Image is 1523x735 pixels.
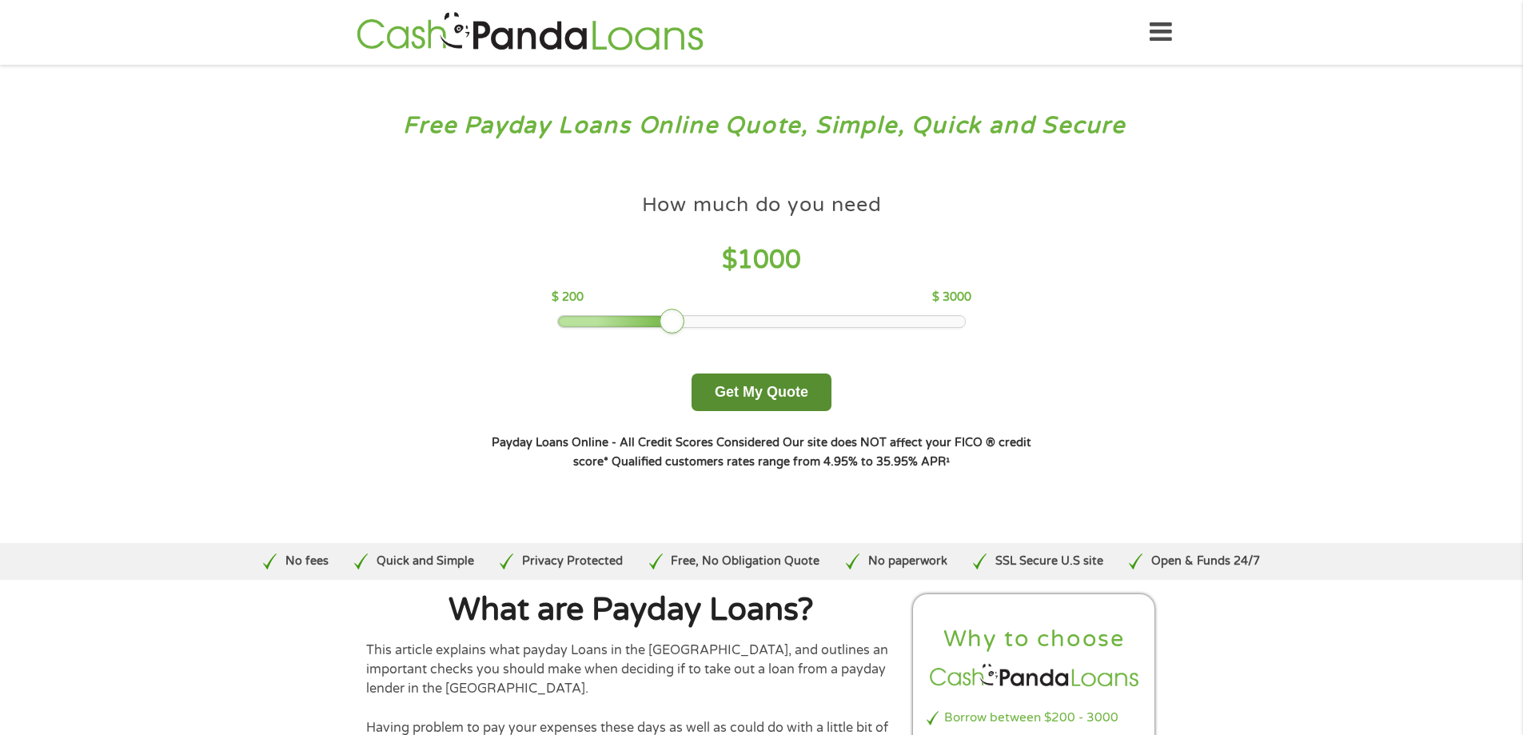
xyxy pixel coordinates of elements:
img: GetLoanNow Logo [352,10,708,55]
span: 1000 [737,245,801,275]
p: SSL Secure U.S site [995,553,1103,570]
h4: How much do you need [642,192,882,218]
p: $ 3000 [932,289,971,306]
p: No paperwork [868,553,947,570]
p: No fees [285,553,329,570]
button: Get My Quote [692,373,831,411]
p: Privacy Protected [522,553,623,570]
p: This article explains what payday Loans in the [GEOGRAPHIC_DATA], and outlines an important check... [366,641,897,699]
h1: What are Payday Loans? [366,594,897,626]
h4: $ [552,244,971,277]
h3: Free Payday Loans Online Quote, Simple, Quick and Secure [46,111,1477,141]
strong: Qualified customers rates range from 4.95% to 35.95% APR¹ [612,455,950,469]
p: $ 200 [552,289,584,306]
li: Borrow between $200 - 3000 [927,709,1142,727]
h2: Why to choose [927,625,1142,654]
p: Open & Funds 24/7 [1151,553,1260,570]
strong: Our site does NOT affect your FICO ® credit score* [573,436,1031,469]
p: Free, No Obligation Quote [671,553,819,570]
p: Quick and Simple [377,553,474,570]
strong: Payday Loans Online - All Credit Scores Considered [492,436,779,449]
